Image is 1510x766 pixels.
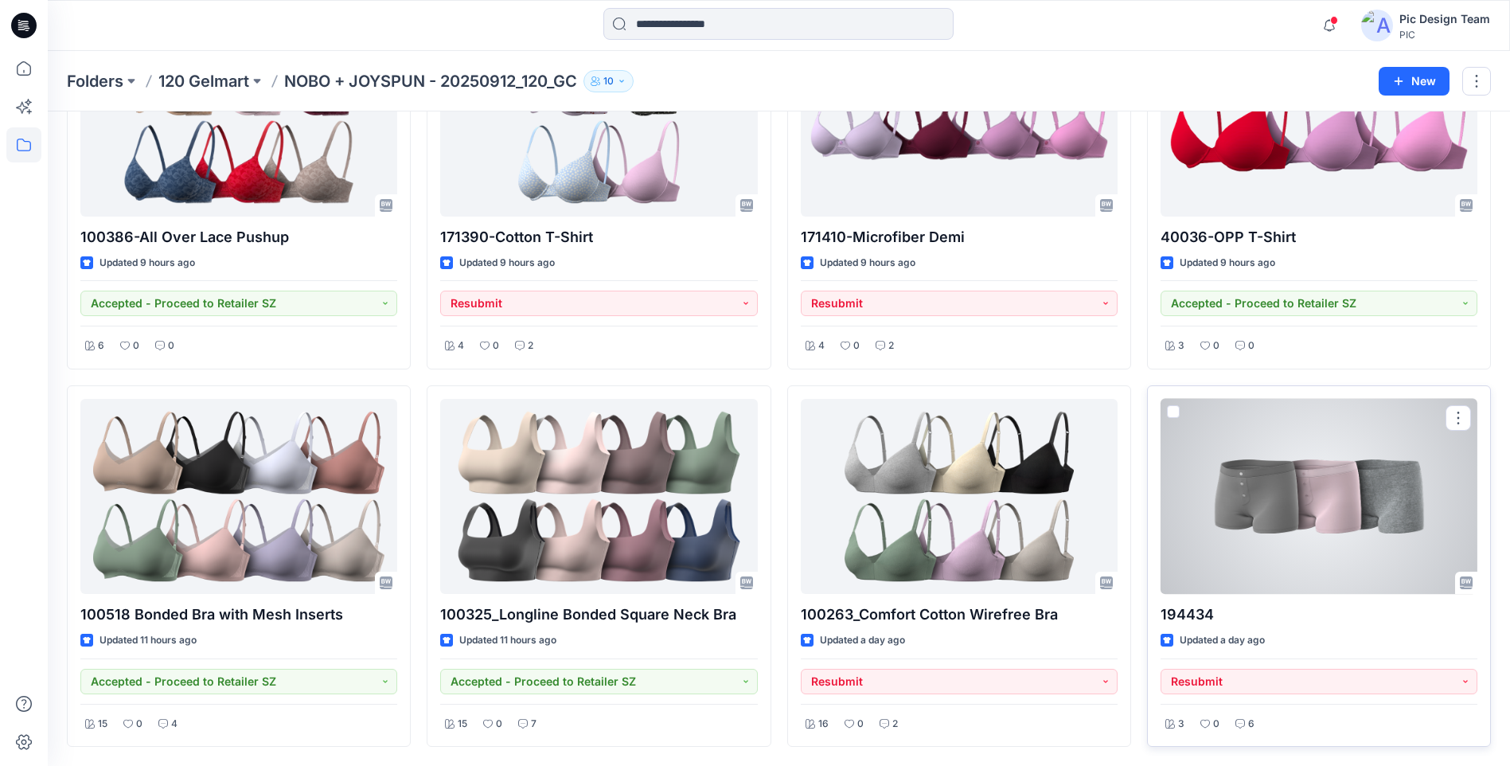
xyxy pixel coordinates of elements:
a: 100386-All Over Lace Pushup [80,21,397,216]
p: Updated a day ago [1180,632,1265,649]
p: 0 [857,716,864,733]
p: 7 [531,716,536,733]
p: 2 [528,338,533,354]
p: Updated 11 hours ago [99,632,197,649]
p: Updated 9 hours ago [99,255,195,272]
p: 100386-All Over Lace Pushup [80,226,397,248]
p: Updated 9 hours ago [820,255,915,272]
p: 0 [136,716,142,733]
p: 4 [171,716,178,733]
p: 10 [603,72,614,90]
p: NOBO + JOYSPUN - 20250912_120_GC [284,70,577,92]
p: 0 [133,338,139,354]
p: 0 [493,338,499,354]
div: PIC [1399,29,1490,41]
p: Updated 9 hours ago [1180,255,1275,272]
p: 0 [496,716,502,733]
p: 15 [458,716,467,733]
p: 100518 Bonded Bra with Mesh Inserts [80,604,397,626]
p: 4 [818,338,825,354]
p: 0 [1213,338,1219,354]
button: 10 [583,70,634,92]
p: 0 [853,338,860,354]
p: 194434 [1161,604,1477,626]
div: Pic Design Team [1399,10,1490,29]
p: 100263_Comfort Cotton Wirefree Bra [801,604,1118,626]
p: 171410-Microfiber Demi [801,226,1118,248]
p: 2 [888,338,894,354]
p: 0 [1248,338,1254,354]
a: 171410-Microfiber Demi [801,21,1118,216]
p: 171390-Cotton T-Shirt [440,226,757,248]
a: 194434 [1161,399,1477,594]
p: 15 [98,716,107,733]
p: 3 [1178,338,1184,354]
p: 6 [1248,716,1254,733]
a: 171390-Cotton T-Shirt [440,21,757,216]
p: 3 [1178,716,1184,733]
a: 100518 Bonded Bra with Mesh Inserts [80,399,397,594]
p: 0 [1213,716,1219,733]
img: avatar [1361,10,1393,41]
p: 0 [168,338,174,354]
p: Updated a day ago [820,632,905,649]
a: 120 Gelmart [158,70,249,92]
a: 100263_Comfort Cotton Wirefree Bra [801,399,1118,594]
button: New [1379,67,1450,96]
p: 16 [818,716,829,733]
a: 100325_Longline Bonded Square Neck Bra [440,399,757,594]
a: 40036-OPP T-Shirt [1161,21,1477,216]
p: 40036-OPP T-Shirt [1161,226,1477,248]
p: Updated 11 hours ago [459,632,556,649]
p: Updated 9 hours ago [459,255,555,272]
p: 2 [892,716,898,733]
a: Folders [67,70,123,92]
p: 4 [458,338,464,354]
p: 6 [98,338,104,354]
p: 100325_Longline Bonded Square Neck Bra [440,604,757,626]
